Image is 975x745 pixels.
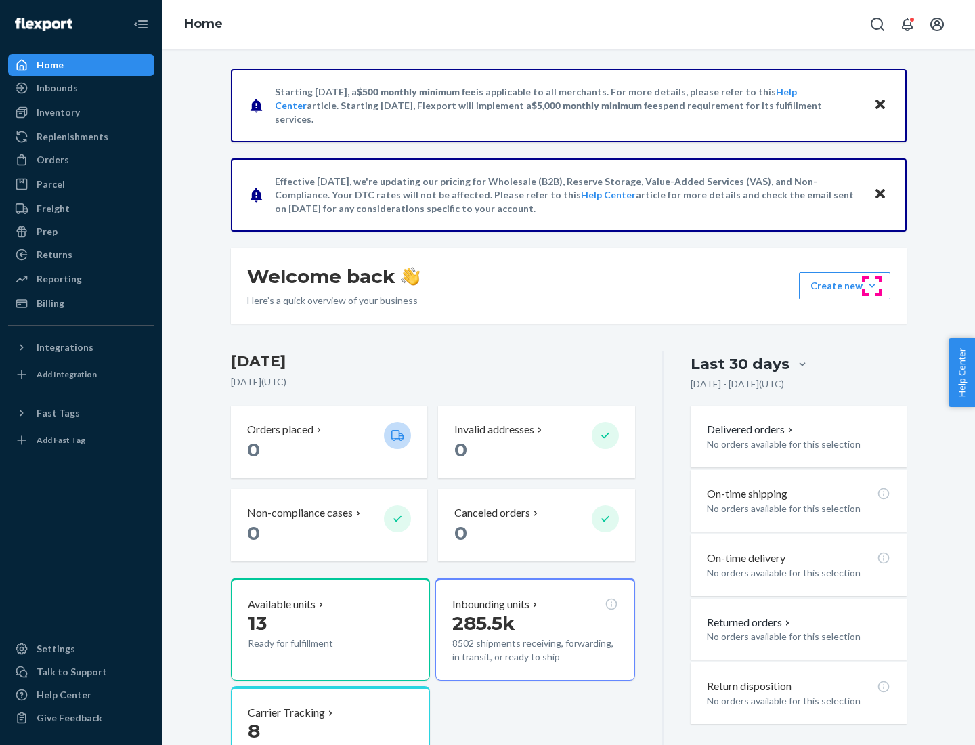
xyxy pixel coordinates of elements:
[231,578,430,681] button: Available units13Ready for fulfillment
[452,612,515,635] span: 285.5k
[37,665,107,679] div: Talk to Support
[949,338,975,407] button: Help Center
[37,642,75,656] div: Settings
[707,551,785,566] p: On-time delivery
[691,377,784,391] p: [DATE] - [DATE] ( UTC )
[15,18,72,31] img: Flexport logo
[127,11,154,38] button: Close Navigation
[248,612,267,635] span: 13
[8,244,154,265] a: Returns
[707,422,796,438] button: Delivered orders
[707,438,890,451] p: No orders available for this selection
[707,615,793,631] button: Returned orders
[864,11,891,38] button: Open Search Box
[37,202,70,215] div: Freight
[37,272,82,286] div: Reporting
[247,422,313,438] p: Orders placed
[8,77,154,99] a: Inbounds
[37,434,85,446] div: Add Fast Tag
[532,100,658,111] span: $5,000 monthly minimum fee
[8,707,154,729] button: Give Feedback
[8,221,154,242] a: Prep
[231,351,635,372] h3: [DATE]
[707,630,890,643] p: No orders available for this selection
[173,5,234,44] ol: breadcrumbs
[924,11,951,38] button: Open account menu
[37,177,65,191] div: Parcel
[231,375,635,389] p: [DATE] ( UTC )
[438,406,634,478] button: Invalid addresses 0
[37,248,72,261] div: Returns
[707,566,890,580] p: No orders available for this selection
[691,354,789,375] div: Last 30 days
[707,486,787,502] p: On-time shipping
[37,711,102,725] div: Give Feedback
[37,341,93,354] div: Integrations
[8,54,154,76] a: Home
[247,438,260,461] span: 0
[894,11,921,38] button: Open notifications
[454,422,534,438] p: Invalid addresses
[707,502,890,515] p: No orders available for this selection
[871,95,889,115] button: Close
[8,126,154,148] a: Replenishments
[275,85,861,126] p: Starting [DATE], a is applicable to all merchants. For more details, please refer to this article...
[248,597,316,612] p: Available units
[275,175,861,215] p: Effective [DATE], we're updating our pricing for Wholesale (B2B), Reserve Storage, Value-Added Se...
[247,294,420,307] p: Here’s a quick overview of your business
[707,694,890,708] p: No orders available for this selection
[247,505,353,521] p: Non-compliance cases
[248,637,373,650] p: Ready for fulfillment
[454,438,467,461] span: 0
[8,173,154,195] a: Parcel
[37,688,91,702] div: Help Center
[37,106,80,119] div: Inventory
[37,58,64,72] div: Home
[37,81,78,95] div: Inbounds
[8,293,154,314] a: Billing
[231,406,427,478] button: Orders placed 0
[454,521,467,545] span: 0
[37,368,97,380] div: Add Integration
[247,521,260,545] span: 0
[8,402,154,424] button: Fast Tags
[438,489,634,561] button: Canceled orders 0
[8,149,154,171] a: Orders
[452,637,617,664] p: 8502 shipments receiving, forwarding, in transit, or ready to ship
[184,16,223,31] a: Home
[401,267,420,286] img: hand-wave emoji
[37,153,69,167] div: Orders
[248,705,325,721] p: Carrier Tracking
[871,185,889,205] button: Close
[231,489,427,561] button: Non-compliance cases 0
[8,364,154,385] a: Add Integration
[8,429,154,451] a: Add Fast Tag
[435,578,634,681] button: Inbounding units285.5k8502 shipments receiving, forwarding, in transit, or ready to ship
[8,198,154,219] a: Freight
[8,638,154,660] a: Settings
[799,272,890,299] button: Create new
[357,86,476,98] span: $500 monthly minimum fee
[707,679,792,694] p: Return disposition
[452,597,529,612] p: Inbounding units
[454,505,530,521] p: Canceled orders
[37,297,64,310] div: Billing
[37,225,58,238] div: Prep
[8,268,154,290] a: Reporting
[8,102,154,123] a: Inventory
[37,406,80,420] div: Fast Tags
[8,661,154,683] a: Talk to Support
[8,337,154,358] button: Integrations
[8,684,154,706] a: Help Center
[37,130,108,144] div: Replenishments
[248,719,260,742] span: 8
[581,189,636,200] a: Help Center
[247,264,420,289] h1: Welcome back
